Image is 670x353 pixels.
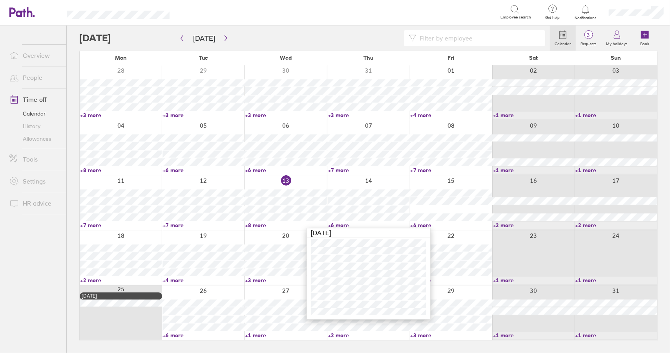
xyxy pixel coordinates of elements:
[3,70,66,85] a: People
[573,16,599,20] span: Notifications
[632,26,657,51] a: Book
[576,26,601,51] a: 3Requests
[328,167,409,174] a: +7 more
[493,167,574,174] a: +1 more
[529,55,538,61] span: Sat
[575,112,657,119] a: +1 more
[245,332,327,339] a: +1 more
[410,112,492,119] a: +4 more
[601,26,632,51] a: My holidays
[3,48,66,63] a: Overview
[601,39,632,46] label: My holidays
[328,222,409,229] a: +6 more
[245,112,327,119] a: +3 more
[576,32,601,38] span: 3
[328,332,409,339] a: +2 more
[80,277,162,284] a: +2 more
[245,277,327,284] a: +3 more
[328,112,409,119] a: +3 more
[575,167,657,174] a: +1 more
[493,222,574,229] a: +2 more
[3,107,66,120] a: Calendar
[307,228,430,237] div: [DATE]
[576,39,601,46] label: Requests
[80,222,162,229] a: +7 more
[447,55,455,61] span: Fri
[575,222,657,229] a: +2 more
[410,332,492,339] a: +3 more
[162,167,244,174] a: +6 more
[575,332,657,339] a: +1 more
[162,112,244,119] a: +3 more
[410,277,492,284] a: +7 more
[115,55,127,61] span: Mon
[80,167,162,174] a: +8 more
[410,167,492,174] a: +7 more
[500,15,531,20] span: Employee search
[410,222,492,229] a: +6 more
[611,55,621,61] span: Sun
[493,277,574,284] a: +1 more
[187,32,221,45] button: [DATE]
[162,332,244,339] a: +6 more
[191,8,211,15] div: Search
[3,173,66,189] a: Settings
[162,222,244,229] a: +7 more
[245,167,327,174] a: +6 more
[82,293,160,299] div: [DATE]
[540,15,565,20] span: Get help
[416,31,540,46] input: Filter by employee
[636,39,654,46] label: Book
[3,92,66,107] a: Time off
[3,195,66,211] a: HR advice
[575,277,657,284] a: +1 more
[493,332,574,339] a: +1 more
[493,112,574,119] a: +1 more
[3,120,66,132] a: History
[550,26,576,51] a: Calendar
[199,55,208,61] span: Tue
[550,39,576,46] label: Calendar
[162,277,244,284] a: +4 more
[573,4,599,20] a: Notifications
[363,55,373,61] span: Thu
[80,112,162,119] a: +3 more
[3,132,66,145] a: Allowances
[280,55,292,61] span: Wed
[3,151,66,167] a: Tools
[245,222,327,229] a: +8 more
